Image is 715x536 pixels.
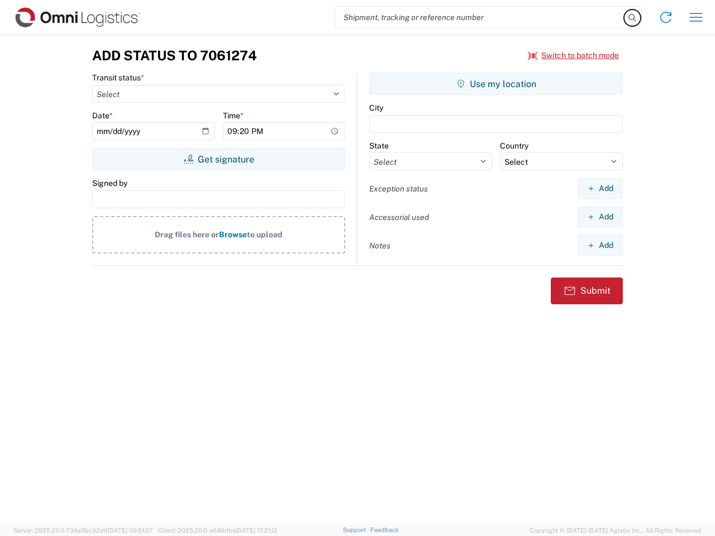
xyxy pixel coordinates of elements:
[369,73,623,95] button: Use my location
[369,184,428,194] label: Exception status
[158,527,278,534] span: Client: 2025.20.0-e640dba
[370,527,399,533] a: Feedback
[551,277,623,304] button: Submit
[578,207,623,227] button: Add
[369,241,390,251] label: Notes
[578,235,623,256] button: Add
[247,230,283,239] span: to upload
[343,527,371,533] a: Support
[530,525,702,535] span: Copyright © [DATE]-[DATE] Agistix Inc., All Rights Reserved
[223,111,244,121] label: Time
[500,141,528,151] label: Country
[92,73,144,83] label: Transit status
[108,527,153,534] span: [DATE] 09:51:07
[335,7,625,28] input: Shipment, tracking or reference number
[92,47,257,64] h3: Add Status to 7061274
[92,148,345,170] button: Get signature
[578,178,623,199] button: Add
[92,111,113,121] label: Date
[155,230,219,239] span: Drag files here or
[13,527,153,534] span: Server: 2025.20.0-734e5bc92d9
[219,230,247,239] span: Browse
[92,178,127,188] label: Signed by
[369,103,383,113] label: City
[369,141,389,151] label: State
[369,212,429,222] label: Accessorial used
[528,46,619,65] button: Switch to batch mode
[236,527,278,534] span: [DATE] 17:21:12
